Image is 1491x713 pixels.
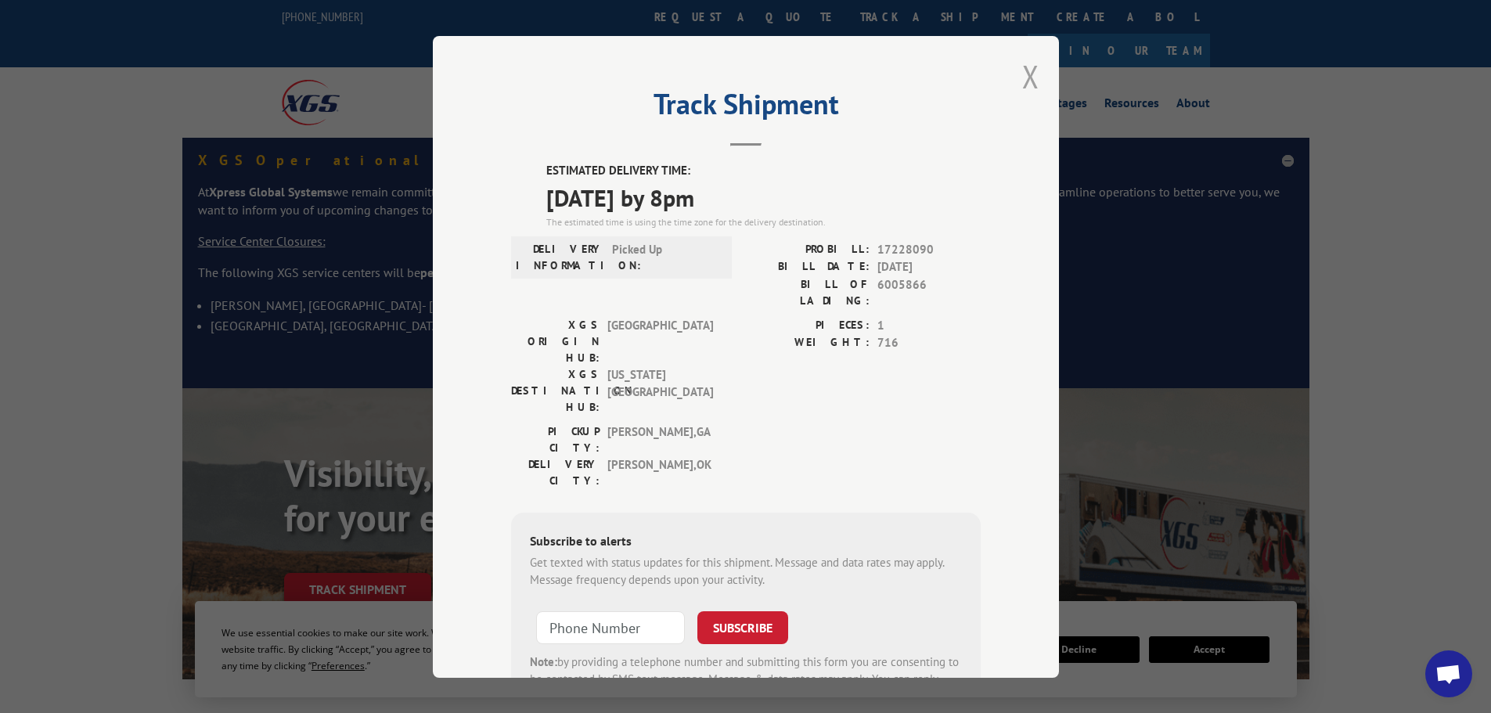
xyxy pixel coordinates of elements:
label: XGS DESTINATION HUB: [511,366,600,415]
label: DELIVERY CITY: [511,456,600,488]
label: WEIGHT: [746,334,870,352]
label: DELIVERY INFORMATION: [516,240,604,273]
label: PICKUP CITY: [511,423,600,456]
input: Phone Number [536,610,685,643]
button: SUBSCRIBE [697,610,788,643]
div: The estimated time is using the time zone for the delivery destination. [546,214,981,229]
label: PROBILL: [746,240,870,258]
span: [US_STATE][GEOGRAPHIC_DATA] [607,366,713,415]
span: [PERSON_NAME] , OK [607,456,713,488]
button: Close modal [1022,56,1039,97]
label: BILL OF LADING: [746,275,870,308]
h2: Track Shipment [511,93,981,123]
span: Picked Up [612,240,718,273]
span: 1 [877,316,981,334]
div: by providing a telephone number and submitting this form you are consenting to be contacted by SM... [530,653,962,706]
span: [DATE] by 8pm [546,179,981,214]
span: 17228090 [877,240,981,258]
label: ESTIMATED DELIVERY TIME: [546,162,981,180]
label: PIECES: [746,316,870,334]
span: [PERSON_NAME] , GA [607,423,713,456]
span: 6005866 [877,275,981,308]
span: [GEOGRAPHIC_DATA] [607,316,713,366]
strong: Note: [530,654,557,668]
label: XGS ORIGIN HUB: [511,316,600,366]
div: Get texted with status updates for this shipment. Message and data rates may apply. Message frequ... [530,553,962,589]
label: BILL DATE: [746,258,870,276]
span: 716 [877,334,981,352]
a: Open chat [1425,650,1472,697]
div: Subscribe to alerts [530,531,962,553]
span: [DATE] [877,258,981,276]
